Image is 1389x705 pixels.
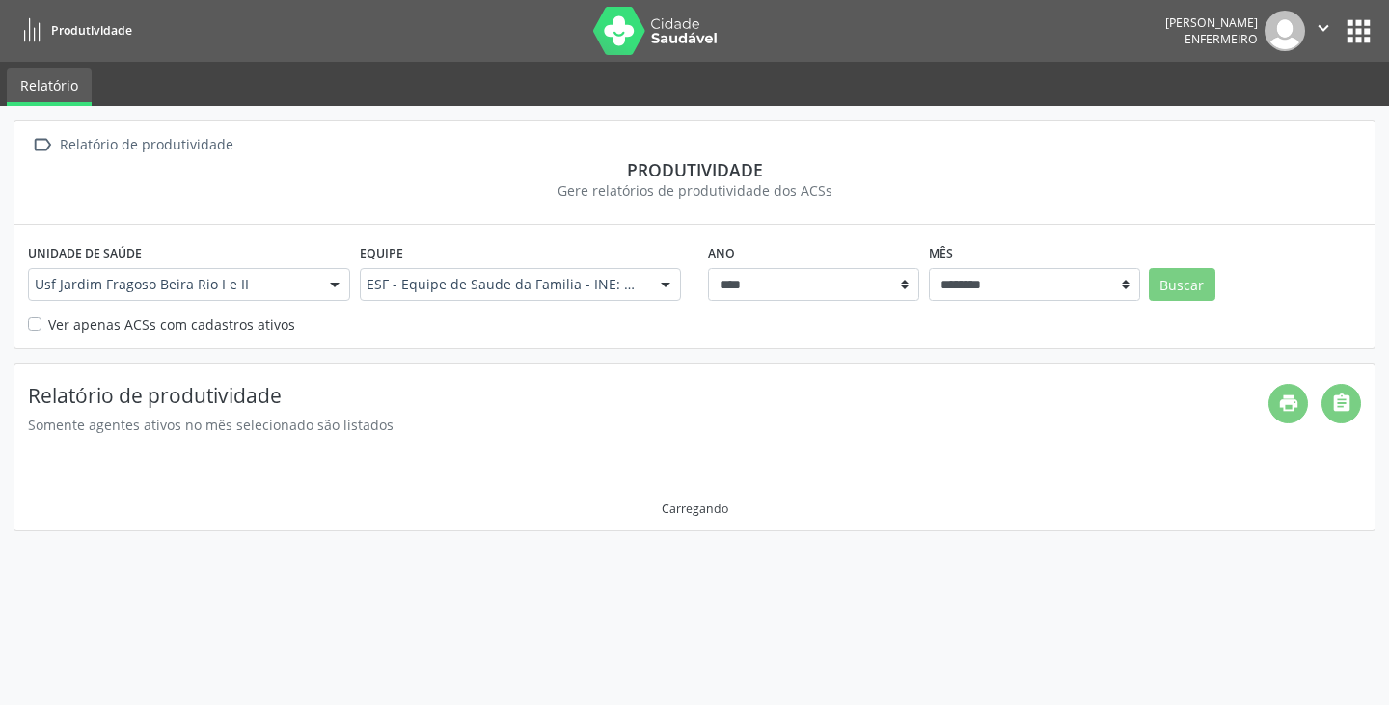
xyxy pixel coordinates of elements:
span: Usf Jardim Fragoso Beira Rio I e II [35,275,311,294]
a: Produtividade [14,14,132,46]
span: ESF - Equipe de Saude da Familia - INE: 0000148466 [367,275,642,294]
button:  [1305,11,1342,51]
i:  [28,131,56,159]
div: Produtividade [28,159,1361,180]
div: [PERSON_NAME] [1165,14,1258,31]
a:  Relatório de produtividade [28,131,236,159]
label: Ver apenas ACSs com cadastros ativos [48,314,295,335]
div: Relatório de produtividade [56,131,236,159]
span: Produtividade [51,22,132,39]
img: img [1265,11,1305,51]
label: Mês [929,238,953,268]
label: Equipe [360,238,403,268]
label: Unidade de saúde [28,238,142,268]
a: Relatório [7,68,92,106]
label: Ano [708,238,735,268]
div: Somente agentes ativos no mês selecionado são listados [28,415,1268,435]
div: Gere relatórios de produtividade dos ACSs [28,180,1361,201]
button: Buscar [1149,268,1215,301]
i:  [1313,17,1334,39]
button: apps [1342,14,1375,48]
span: Enfermeiro [1185,31,1258,47]
h4: Relatório de produtividade [28,384,1268,408]
div: Carregando [662,501,728,517]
